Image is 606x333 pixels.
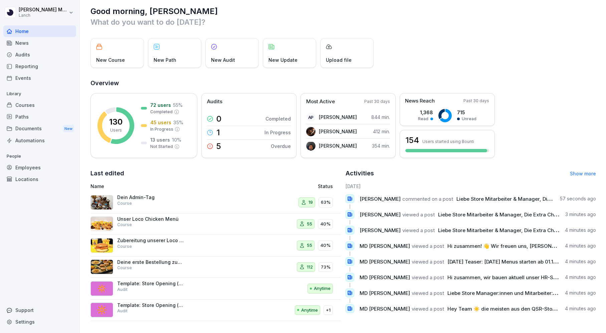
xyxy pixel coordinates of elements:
[412,243,444,249] span: viewed a post
[360,211,401,218] span: [PERSON_NAME]
[565,211,596,218] p: 3 minutes ago
[402,196,453,202] span: commented on a post
[306,141,316,151] img: tuffdpty6lyagsdz77hga43y.png
[570,171,596,176] a: Show more
[90,192,341,213] a: Dein Admin-TagCourse1963%
[216,129,220,137] p: 1
[117,265,132,271] p: Course
[360,243,410,249] span: MD [PERSON_NAME]
[321,264,331,271] p: 73%
[405,97,435,105] p: News Reach
[3,151,76,162] p: People
[307,242,312,249] p: 55
[360,259,410,265] span: MD [PERSON_NAME]
[412,306,444,312] span: viewed a post
[560,195,596,202] p: 57 seconds ago
[117,222,132,228] p: Course
[117,216,184,222] p: Unser Loco Chicken Menü
[306,113,316,122] div: AP
[360,274,410,281] span: MD [PERSON_NAME]
[307,264,313,271] p: 112
[565,305,596,312] p: 4 minutes ago
[90,195,113,210] img: s4v3pe1m8w78qfwb7xrncfnw.png
[412,259,444,265] span: viewed a post
[418,116,428,122] p: Read
[412,274,444,281] span: viewed a post
[320,242,331,249] p: 40%
[309,199,313,206] p: 19
[3,72,76,84] div: Events
[3,162,76,173] a: Employees
[19,13,67,18] p: Lanch
[319,128,357,135] p: [PERSON_NAME]
[173,119,183,126] p: 35 %
[90,257,341,278] a: Deine erste Bestellung zubereitenCourse11273%
[422,139,474,144] p: Users started using Bounti
[3,173,76,185] a: Locations
[360,306,410,312] span: MD [PERSON_NAME]
[402,227,435,233] span: viewed a post
[268,56,297,63] p: New Update
[109,118,123,126] p: 130
[3,49,76,60] div: Audits
[3,89,76,99] p: Library
[3,60,76,72] a: Reporting
[117,259,184,265] p: Deine erste Bestellung zubereiten
[3,25,76,37] a: Home
[463,98,489,104] p: Past 30 days
[90,6,596,17] h1: Good morning, [PERSON_NAME]
[318,183,333,190] p: Status
[314,285,331,292] p: Anytime
[402,211,435,218] span: viewed a post
[172,136,181,143] p: 10 %
[90,17,596,27] p: What do you want to do [DATE]?
[320,221,331,227] p: 40%
[154,56,176,63] p: New Path
[3,316,76,328] a: Settings
[306,127,316,136] img: lbqg5rbd359cn7pzouma6c8b.png
[3,99,76,111] div: Courses
[264,129,291,136] p: In Progress
[150,126,173,132] p: In Progress
[3,304,76,316] div: Support
[326,56,352,63] p: Upload file
[19,7,67,13] p: [PERSON_NAME] Meynert
[405,135,419,146] h3: 154
[565,290,596,296] p: 4 minutes ago
[565,227,596,233] p: 4 minutes ago
[117,194,184,200] p: Dein Admin-Tag
[97,304,107,316] p: 🔆
[565,274,596,281] p: 4 minutes ago
[150,136,170,143] p: 13 users
[117,302,184,308] p: Template: Store Opening (external cleaning)
[457,109,476,116] p: 715
[3,37,76,49] a: News
[117,281,184,287] p: Template: Store Opening (morning cleaning)
[412,290,444,296] span: viewed a post
[565,258,596,265] p: 4 minutes ago
[211,56,235,63] p: New Audit
[301,307,318,314] p: Anytime
[373,128,390,135] p: 412 min.
[3,123,76,135] div: Documents
[90,213,341,235] a: Unser Loco Chicken MenüCourse5540%
[117,243,132,249] p: Course
[360,227,401,233] span: [PERSON_NAME]
[117,200,132,206] p: Course
[90,260,113,274] img: aep5yao1paav429m9tojsler.png
[326,307,331,314] p: +1
[364,99,390,105] p: Past 30 days
[97,283,107,295] p: 🔅
[307,221,312,227] p: 55
[216,115,221,123] p: 0
[371,114,390,121] p: 844 min.
[207,98,222,106] p: Audits
[346,169,374,178] h2: Activities
[90,169,341,178] h2: Last edited
[90,235,341,257] a: Zubereitung unserer Loco ProdukteCourse5540%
